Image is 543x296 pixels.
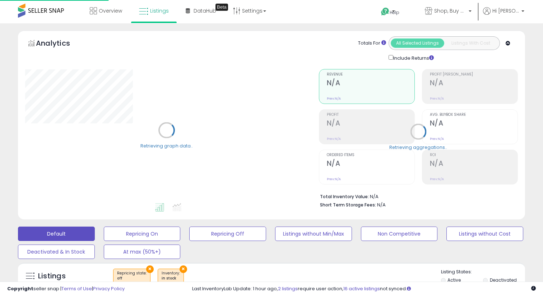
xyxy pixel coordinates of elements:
a: Help [375,2,413,23]
span: Shop, Buy and Ship [434,7,467,14]
label: Active [447,277,461,283]
h5: Listings [38,271,66,281]
button: Non Competitive [361,227,438,241]
span: DataHub [194,7,216,14]
a: 2 listings [278,285,298,292]
a: Hi [PERSON_NAME] [483,7,524,23]
button: Deactivated & In Stock [18,245,95,259]
i: Get Help [381,7,390,16]
div: Totals For [358,40,386,47]
a: Privacy Policy [93,285,125,292]
p: Listing States: [441,269,525,275]
div: Tooltip anchor [215,4,228,11]
h5: Analytics [36,38,84,50]
span: Inventory : [162,270,180,281]
button: All Selected Listings [391,38,444,48]
button: At max (50%+) [104,245,181,259]
div: Include Returns [383,54,442,62]
div: off [117,276,147,281]
a: Terms of Use [61,285,92,292]
span: Listings [150,7,169,14]
span: Overview [99,7,122,14]
span: Hi [PERSON_NAME] [492,7,519,14]
button: Repricing Off [189,227,266,241]
div: Retrieving aggregations.. [389,144,447,150]
button: Listings With Cost [444,38,497,48]
button: Repricing On [104,227,181,241]
div: in stock [162,276,180,281]
span: Repricing state : [117,270,147,281]
button: × [146,265,154,273]
button: Listings without Cost [446,227,523,241]
button: Default [18,227,95,241]
button: Listings without Min/Max [275,227,352,241]
button: × [180,265,187,273]
a: 16 active listings [343,285,380,292]
div: Last InventoryLab Update: 1 hour ago, require user action, not synced. [192,286,536,292]
div: seller snap | | [7,286,125,292]
span: Help [390,9,399,15]
strong: Copyright [7,285,33,292]
label: Deactivated [490,277,517,283]
div: Retrieving graph data.. [140,142,193,149]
